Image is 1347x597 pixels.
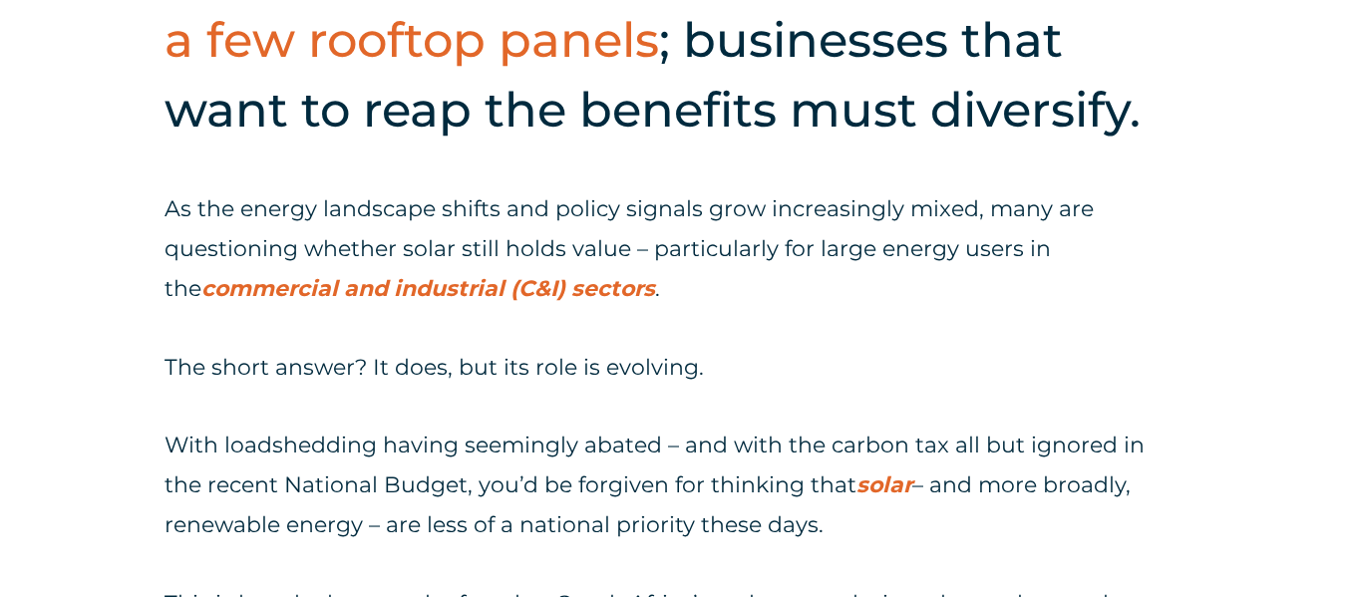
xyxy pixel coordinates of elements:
a: commercial and industrial (C&I) sectors [201,275,655,302]
p: The short answer? It does, but its role is evolving. [165,348,1182,388]
p: With loadshedding having seemingly abated – and with the carbon tax all but ignored in the recent... [165,426,1182,545]
a: solar [856,471,912,498]
p: As the energy landscape shifts and policy signals grow increasingly mixed, many are questioning w... [165,189,1182,309]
